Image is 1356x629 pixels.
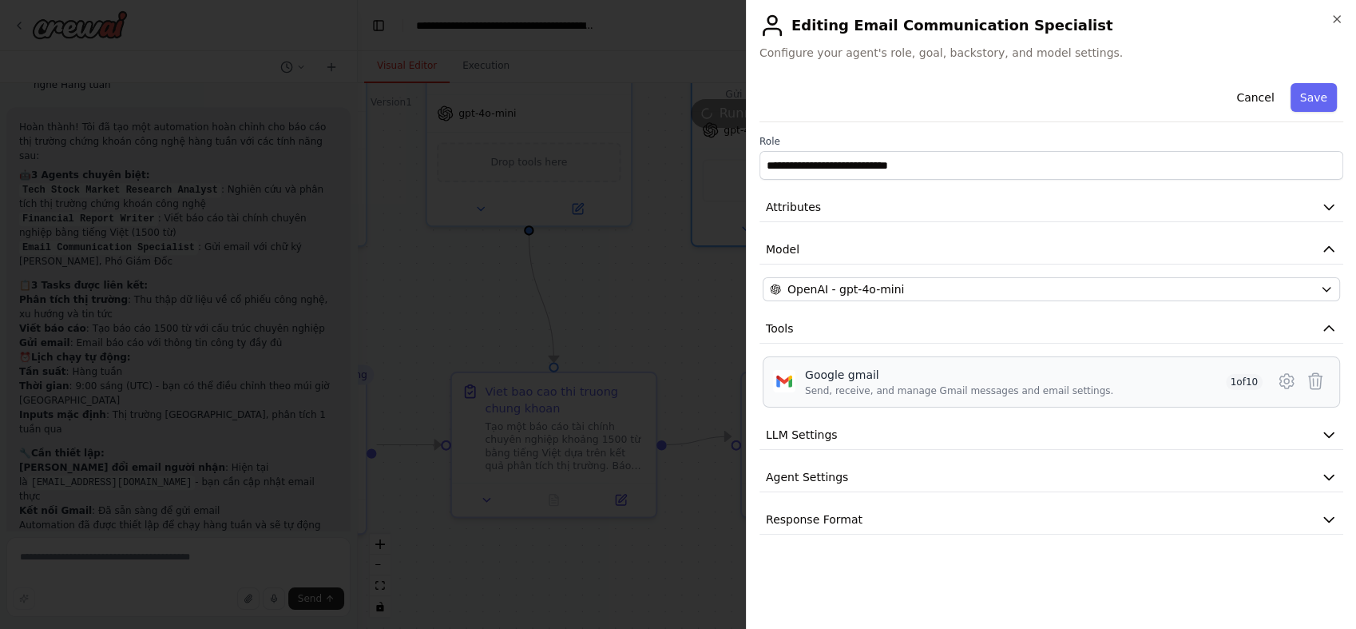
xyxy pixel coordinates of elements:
button: Tools [759,314,1343,344]
span: Agent Settings [766,469,848,485]
span: Attributes [766,199,821,215]
span: Configure your agent's role, goal, backstory, and model settings. [759,45,1343,61]
span: Tools [766,320,794,336]
label: Role [759,135,1343,148]
button: Response Format [759,505,1343,535]
span: Model [766,241,799,257]
span: 1 of 10 [1226,374,1263,390]
button: OpenAI - gpt-4o-mini [763,277,1340,301]
img: Google gmail [773,370,795,392]
span: OpenAI - gpt-4o-mini [787,281,904,297]
button: Attributes [759,193,1343,222]
h2: Editing Email Communication Specialist [759,13,1343,38]
span: LLM Settings [766,427,838,443]
span: Response Format [766,512,862,527]
button: Model [759,235,1343,265]
button: LLM Settings [759,420,1343,450]
div: Google gmail [805,367,1113,383]
button: Cancel [1227,83,1283,112]
button: Agent Settings [759,463,1343,492]
button: Delete tool [1301,367,1330,396]
button: Save [1291,83,1337,112]
div: Send, receive, and manage Gmail messages and email settings. [805,384,1113,397]
button: Configure tool [1272,367,1301,396]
